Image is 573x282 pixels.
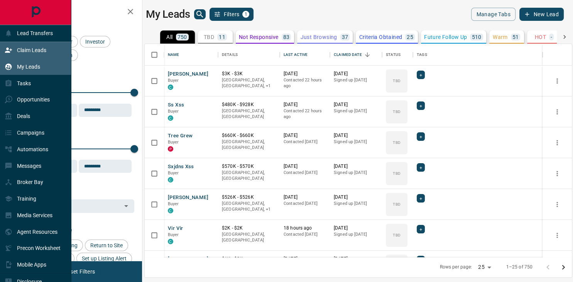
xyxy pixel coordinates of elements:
p: TBD [393,78,400,84]
button: Reset Filters [59,265,100,278]
div: condos.ca [168,177,173,182]
div: Status [386,44,401,66]
p: [DATE] [334,101,378,108]
button: more [551,106,563,118]
p: All [166,34,172,40]
div: + [417,71,425,79]
span: Buyer [168,171,179,176]
p: [GEOGRAPHIC_DATA], [GEOGRAPHIC_DATA] [222,108,276,120]
span: Buyer [168,140,179,145]
p: 37 [342,34,348,40]
p: $3K - $3K [222,71,276,77]
p: [DATE] [284,71,326,77]
p: Signed up [DATE] [334,139,378,145]
h2: Filters [25,8,134,17]
div: Status [382,44,413,66]
button: more [551,199,563,210]
p: Rows per page: [440,264,472,270]
div: Details [222,44,238,66]
p: TBD [204,34,214,40]
p: Contacted [DATE] [284,201,326,207]
button: Tree Grew [168,132,193,140]
p: [GEOGRAPHIC_DATA], [GEOGRAPHIC_DATA] [222,170,276,182]
p: Future Follow Up [424,34,467,40]
p: [DATE] [334,256,378,262]
button: search button [194,9,206,19]
p: Contacted 22 hours ago [284,108,326,120]
div: 25 [475,262,494,273]
span: + [419,133,422,140]
p: 11 [219,34,225,40]
p: $480K - $928K [222,101,276,108]
div: Claimed Date [330,44,382,66]
p: [DATE] [334,163,378,170]
div: + [417,256,425,264]
p: $660K - $660K [222,132,276,139]
p: [DATE] [334,194,378,201]
p: 750 [177,34,187,40]
p: Contacted [DATE] [284,139,326,145]
p: [GEOGRAPHIC_DATA], [GEOGRAPHIC_DATA] [222,139,276,151]
span: Set up Listing Alert [79,255,129,262]
div: Claimed Date [334,44,362,66]
p: Contacted [DATE] [284,170,326,176]
p: 83 [283,34,290,40]
button: Open [121,201,132,211]
span: + [419,164,422,171]
div: Tags [417,44,427,66]
p: $570K - $570K [222,163,276,170]
p: 18 hours ago [284,225,326,231]
p: - [551,34,552,40]
span: Buyer [168,232,179,237]
button: Ss Xss [168,101,184,109]
div: property.ca [168,146,173,152]
p: Just Browsing [300,34,337,40]
button: more [551,230,563,241]
p: TBD [393,171,400,176]
div: Last Active [284,44,308,66]
button: Vir Vir [168,225,183,232]
button: Manage Tabs [471,8,515,21]
div: Return to Site [85,240,128,251]
button: Sxjdns Xss [168,163,194,171]
p: TBD [393,140,400,145]
div: Name [168,44,179,66]
button: more [551,168,563,179]
p: Signed up [DATE] [334,170,378,176]
span: 1 [243,12,248,17]
button: more [551,137,563,149]
p: Not Responsive [239,34,279,40]
div: Last Active [280,44,330,66]
div: condos.ca [168,239,173,244]
p: [DATE] [284,101,326,108]
p: $526K - $526K [222,194,276,201]
p: Signed up [DATE] [334,231,378,238]
div: condos.ca [168,115,173,121]
p: $1K - $2K [222,256,276,262]
button: Go to next page [556,260,571,275]
div: + [417,132,425,141]
button: more [551,75,563,87]
span: + [419,194,422,202]
h1: My Leads [146,8,190,20]
div: + [417,225,425,233]
button: Filters1 [210,8,254,21]
p: Signed up [DATE] [334,108,378,114]
div: Name [164,44,218,66]
p: Warm [493,34,508,40]
p: [DATE] [284,132,326,139]
p: [DATE] [334,71,378,77]
span: Investor [83,39,108,45]
div: Investor [80,36,110,47]
p: TBD [393,109,400,115]
div: + [417,101,425,110]
div: Tags [413,44,543,66]
p: $2K - $2K [222,225,276,231]
p: HOT [535,34,546,40]
span: Return to Site [88,242,125,248]
p: TBD [393,232,400,238]
p: 25 [407,34,413,40]
span: Buyer [168,78,179,83]
div: condos.ca [168,84,173,90]
p: Signed up [DATE] [334,77,378,83]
